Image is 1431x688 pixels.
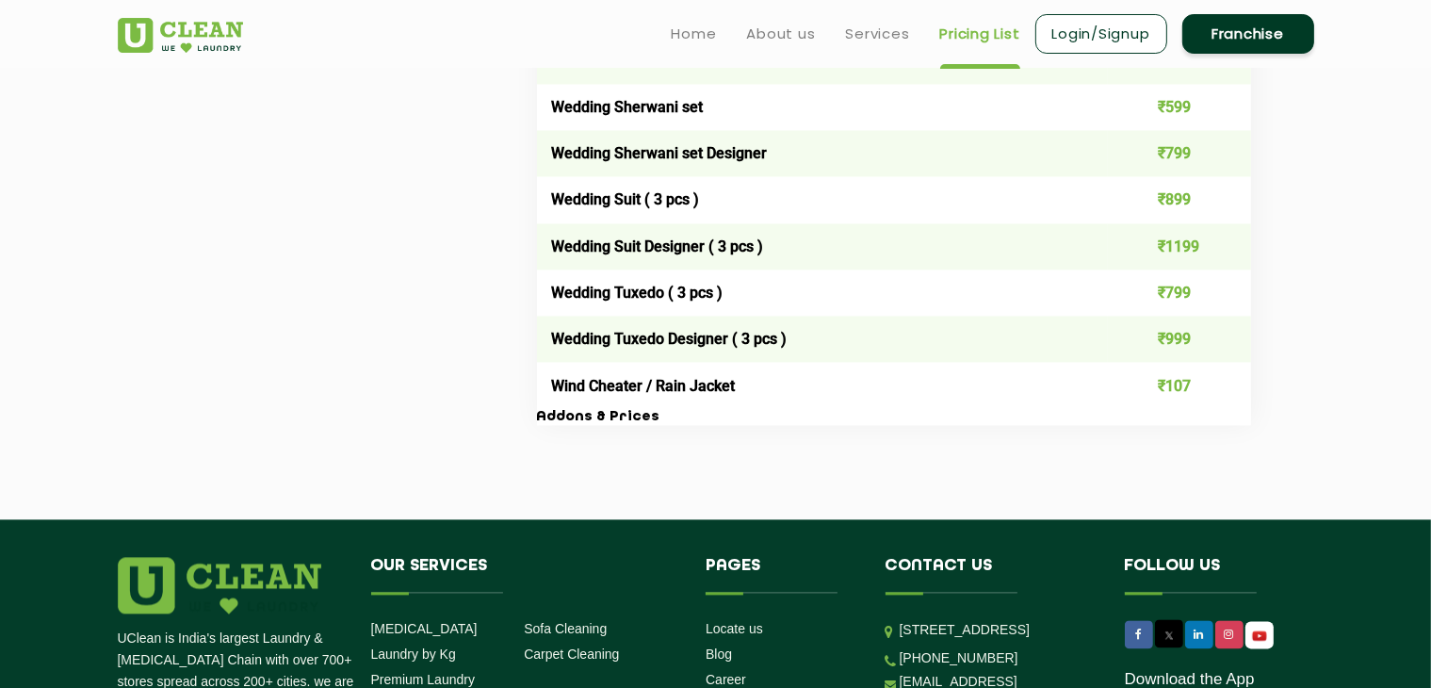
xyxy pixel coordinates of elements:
a: Franchise [1182,14,1314,54]
a: Sofa Cleaning [524,621,607,636]
td: ₹1199 [1108,223,1251,270]
a: Blog [706,647,732,662]
h4: Pages [706,557,857,593]
td: ₹799 [1108,270,1251,316]
p: [STREET_ADDRESS] [900,619,1097,641]
a: Laundry by Kg [371,647,456,662]
td: ₹999 [1108,316,1251,362]
a: Services [846,23,910,45]
td: Wedding Sherwani set [537,84,1109,130]
td: Wedding Suit Designer ( 3 pcs ) [537,223,1109,270]
td: ₹599 [1108,84,1251,130]
td: ₹799 [1108,130,1251,176]
a: Premium Laundry [371,672,476,687]
td: Wedding Suit ( 3 pcs ) [537,176,1109,222]
h4: Contact us [886,557,1097,593]
a: Home [672,23,717,45]
a: About us [747,23,816,45]
a: Career [706,672,746,687]
td: Wind Cheater / Rain Jacket [537,362,1109,408]
img: UClean Laundry and Dry Cleaning [118,18,243,53]
a: [MEDICAL_DATA] [371,621,478,636]
td: Wedding Tuxedo Designer ( 3 pcs ) [537,316,1109,362]
a: Carpet Cleaning [524,647,619,662]
td: Wedding Sherwani set Designer [537,130,1109,176]
td: ₹899 [1108,176,1251,222]
a: Pricing List [940,23,1020,45]
img: UClean Laundry and Dry Cleaning [1247,626,1272,646]
img: logo.png [118,557,321,614]
a: [PHONE_NUMBER] [900,650,1018,665]
td: Wedding Tuxedo ( 3 pcs ) [537,270,1109,316]
a: Locate us [706,621,763,636]
h4: Our Services [371,557,678,593]
h3: Addons & Prices [537,409,1251,426]
a: Login/Signup [1035,14,1167,54]
h4: Follow us [1125,557,1291,593]
td: ₹107 [1108,362,1251,408]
